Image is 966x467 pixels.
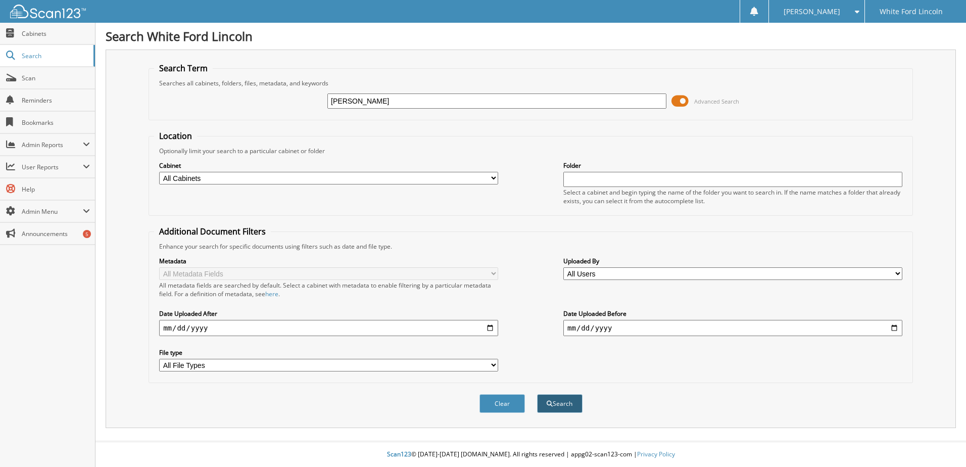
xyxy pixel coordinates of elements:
[22,118,90,127] span: Bookmarks
[83,230,91,238] div: 5
[915,418,966,467] iframe: Chat Widget
[106,28,956,44] h1: Search White Ford Lincoln
[563,161,902,170] label: Folder
[154,130,197,142] legend: Location
[387,450,411,458] span: Scan123
[694,98,739,105] span: Advanced Search
[159,309,498,318] label: Date Uploaded After
[563,257,902,265] label: Uploaded By
[95,442,966,467] div: © [DATE]-[DATE] [DOMAIN_NAME]. All rights reserved | appg02-scan123-com |
[880,9,943,15] span: White Ford Lincoln
[154,79,907,87] div: Searches all cabinets, folders, files, metadata, and keywords
[537,394,583,413] button: Search
[10,5,86,18] img: scan123-logo-white.svg
[159,257,498,265] label: Metadata
[22,74,90,82] span: Scan
[22,141,83,149] span: Admin Reports
[22,29,90,38] span: Cabinets
[154,147,907,155] div: Optionally limit your search to a particular cabinet or folder
[22,229,90,238] span: Announcements
[637,450,675,458] a: Privacy Policy
[159,320,498,336] input: start
[154,63,213,74] legend: Search Term
[479,394,525,413] button: Clear
[22,52,88,60] span: Search
[784,9,840,15] span: [PERSON_NAME]
[159,161,498,170] label: Cabinet
[22,163,83,171] span: User Reports
[563,188,902,205] div: Select a cabinet and begin typing the name of the folder you want to search in. If the name match...
[159,348,498,357] label: File type
[563,309,902,318] label: Date Uploaded Before
[159,281,498,298] div: All metadata fields are searched by default. Select a cabinet with metadata to enable filtering b...
[563,320,902,336] input: end
[22,207,83,216] span: Admin Menu
[265,290,278,298] a: here
[154,242,907,251] div: Enhance your search for specific documents using filters such as date and file type.
[22,185,90,194] span: Help
[22,96,90,105] span: Reminders
[154,226,271,237] legend: Additional Document Filters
